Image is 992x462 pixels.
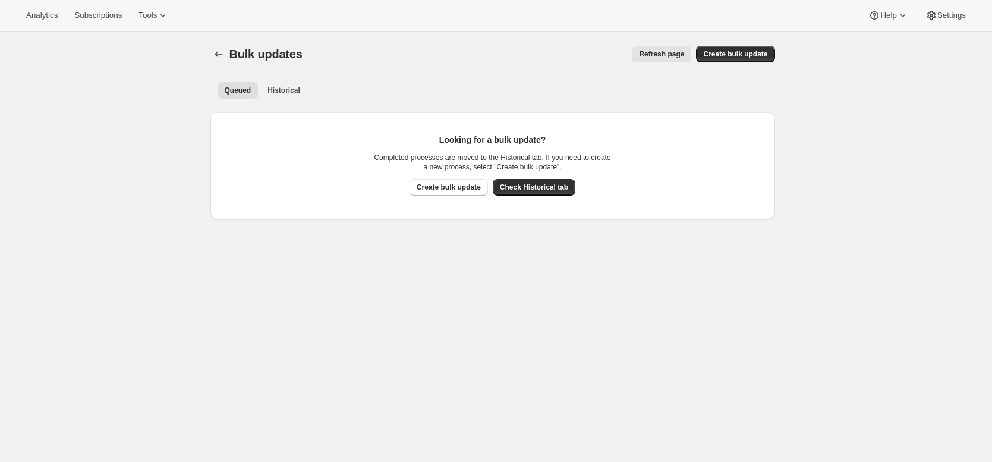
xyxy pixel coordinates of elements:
span: Tools [138,11,157,20]
span: Historical [267,86,300,95]
button: Create bulk update [696,46,774,62]
p: Completed processes are moved to the Historical tab. If you need to create a new process, select ... [374,153,612,172]
button: Refresh page [632,46,691,62]
span: Help [880,11,896,20]
span: Subscriptions [74,11,122,20]
span: Create bulk update [417,183,481,192]
button: Subscriptions [67,7,129,24]
span: Check Historical tab [500,183,568,192]
span: Settings [937,11,966,20]
button: Create bulk update [410,179,488,196]
button: Analytics [19,7,65,24]
span: Refresh page [639,49,684,59]
button: Check Historical tab [493,179,575,196]
button: Settings [918,7,973,24]
button: Help [861,7,915,24]
span: Bulk updates [229,48,303,61]
button: Tools [131,7,176,24]
span: Analytics [26,11,58,20]
span: Queued [225,86,251,95]
p: Looking for a bulk update? [374,134,612,146]
button: Bulk updates [210,46,227,62]
span: Create bulk update [703,49,767,59]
